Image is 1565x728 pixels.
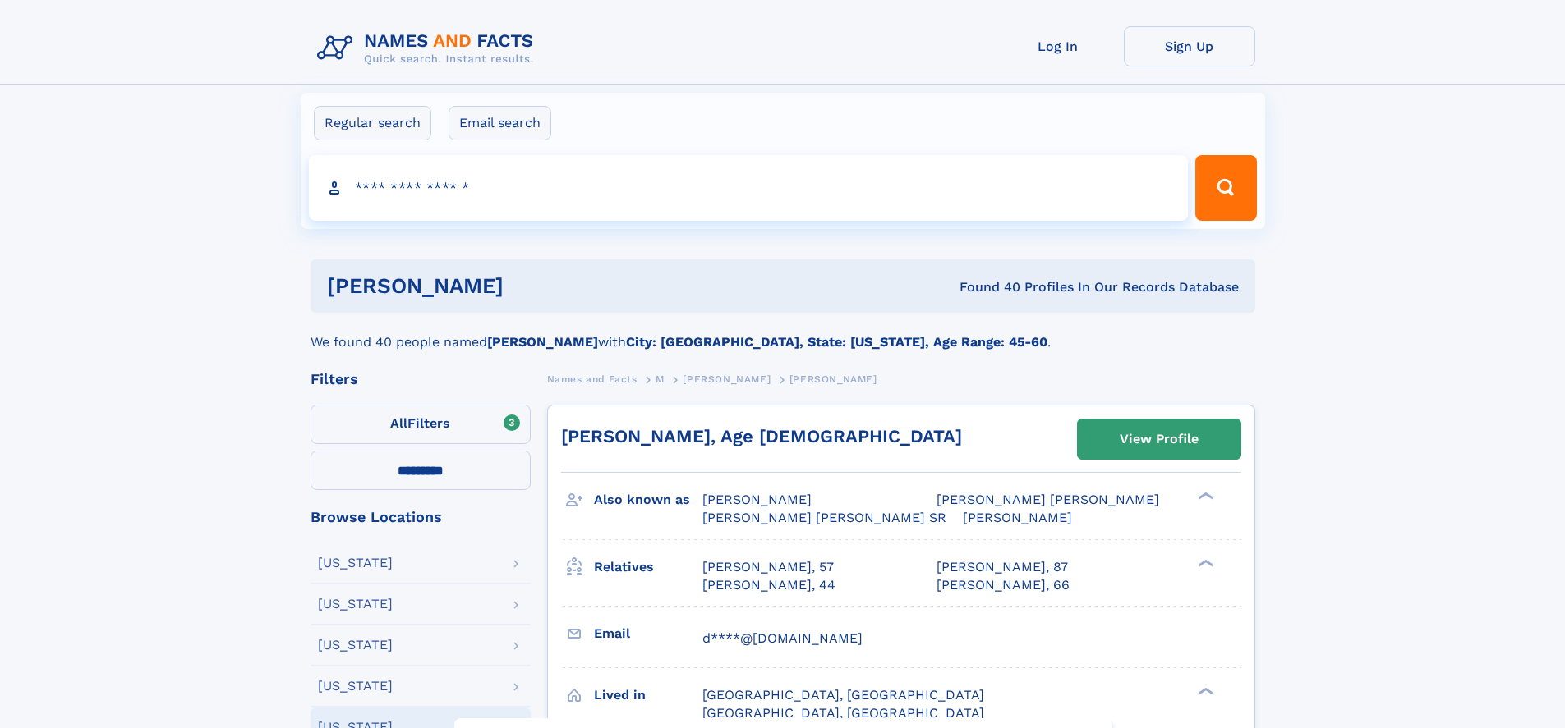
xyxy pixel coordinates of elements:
[487,334,598,350] b: [PERSON_NAME]
[547,369,638,389] a: Names and Facts
[683,373,771,385] span: [PERSON_NAME]
[731,278,1239,296] div: Found 40 Profiles In Our Records Database
[318,639,393,652] div: [US_STATE]
[594,620,702,648] h3: Email
[594,486,702,514] h3: Also known as
[937,558,1068,576] a: [PERSON_NAME], 87
[702,687,984,703] span: [GEOGRAPHIC_DATA], [GEOGRAPHIC_DATA]
[789,373,877,385] span: [PERSON_NAME]
[656,369,665,389] a: M
[311,313,1255,352] div: We found 40 people named with .
[1195,155,1256,221] button: Search Button
[937,576,1070,594] a: [PERSON_NAME], 66
[311,26,547,71] img: Logo Names and Facts
[561,426,962,446] a: [PERSON_NAME], Age [DEMOGRAPHIC_DATA]
[937,492,1159,507] span: [PERSON_NAME] [PERSON_NAME]
[314,106,431,140] label: Regular search
[702,558,834,576] a: [PERSON_NAME], 57
[311,372,531,387] div: Filters
[1194,557,1214,568] div: ❯
[318,556,393,570] div: [US_STATE]
[963,510,1072,525] span: [PERSON_NAME]
[626,334,1047,350] b: City: [GEOGRAPHIC_DATA], State: [US_STATE], Age Range: 45-60
[594,681,702,709] h3: Lived in
[594,553,702,581] h3: Relatives
[702,492,812,507] span: [PERSON_NAME]
[318,598,393,611] div: [US_STATE]
[992,26,1124,66] a: Log In
[1120,420,1199,458] div: View Profile
[1194,685,1214,696] div: ❯
[1078,419,1240,459] a: View Profile
[311,510,531,524] div: Browse Locations
[327,276,732,296] h1: [PERSON_NAME]
[1194,491,1214,501] div: ❯
[656,373,665,385] span: M
[683,369,771,389] a: [PERSON_NAME]
[311,405,531,444] label: Filters
[702,510,946,525] span: [PERSON_NAME] [PERSON_NAME] SR
[390,415,407,431] span: All
[1124,26,1255,66] a: Sign Up
[449,106,551,140] label: Email search
[309,155,1189,221] input: search input
[318,680,393,693] div: [US_STATE]
[702,705,984,721] span: [GEOGRAPHIC_DATA], [GEOGRAPHIC_DATA]
[702,576,835,594] a: [PERSON_NAME], 44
